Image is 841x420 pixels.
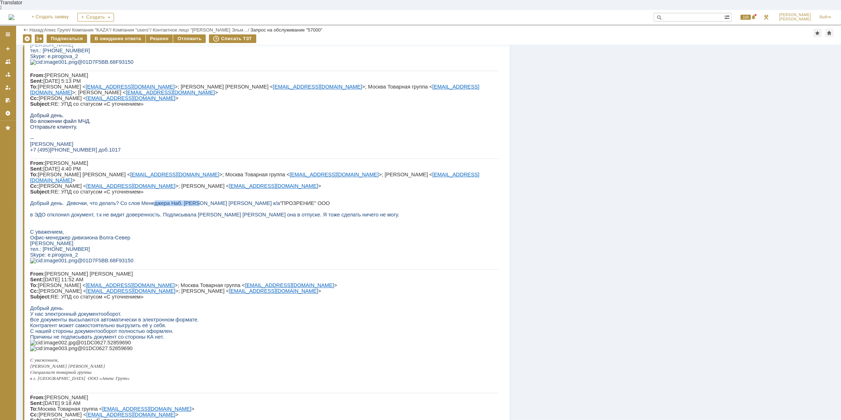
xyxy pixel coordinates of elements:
[813,29,822,37] div: Добавить в избранное
[2,43,14,54] a: Создать заявку
[775,10,815,24] a: [PERSON_NAME][PERSON_NAME]
[9,14,14,20] img: logo
[56,323,144,329] a: [EMAIL_ADDRESS][DOMAIN_NAME]
[779,17,811,22] span: [PERSON_NAME]
[15,404,48,409] span: : e.pirogova_2
[724,13,731,20] span: Расширенный поиск
[72,27,110,33] a: Компания "KAZA"
[2,82,14,93] a: Мои заявки
[43,27,44,32] div: |
[29,27,43,33] a: Назад
[77,13,114,22] div: Создать
[779,13,811,17] span: [PERSON_NAME]
[23,34,32,43] div: Удалить
[9,14,14,20] a: Перейти на домашнюю страницу
[2,108,14,119] a: Настройки
[2,56,14,67] a: Заявки на командах
[72,27,113,33] div: /
[208,17,345,23] span: "ПРОЗРЕНИЕ" ООО выходит ошибка, прошу настроить
[736,10,758,24] div: Открыть панель уведомлений
[762,13,770,22] a: Перейти в интерфейс администратора
[2,69,14,80] a: Заявки в моей ответственности
[113,27,153,33] div: /
[153,27,248,33] a: Контактное лицо "[PERSON_NAME] Эльм…
[2,95,14,106] a: Мои согласования
[27,10,73,24] a: + Создать заявку
[113,27,150,33] a: Компания "users"
[35,34,43,43] div: Работа с массовостью
[44,27,72,33] div: /
[740,15,751,20] span: 168
[825,29,833,37] div: Сделать домашней страницей
[815,10,835,24] a: Выйти
[44,27,70,33] a: Атекс Групп
[95,17,206,23] span: ТA009/001933 от [DATE] по [PERSON_NAME]
[153,27,250,33] div: /
[250,27,322,33] div: Запрос на обслуживание "57000"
